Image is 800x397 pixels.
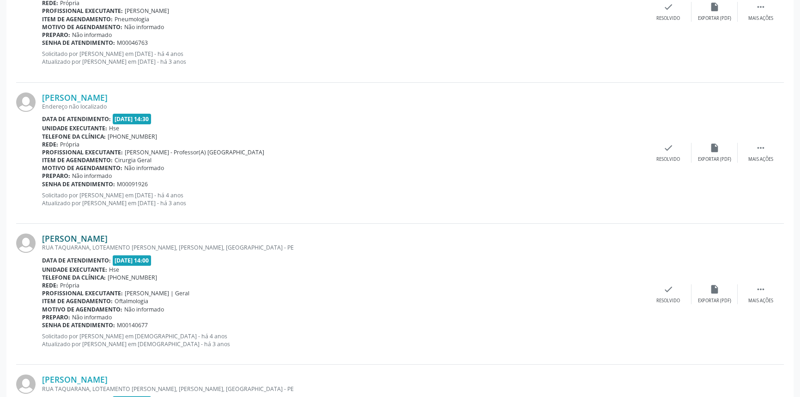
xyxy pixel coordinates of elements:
[756,284,766,294] i: 
[113,114,152,124] span: [DATE] 14:30
[756,143,766,153] i: 
[16,92,36,112] img: img
[16,233,36,253] img: img
[748,298,773,304] div: Mais ações
[125,7,169,15] span: [PERSON_NAME]
[125,289,189,297] span: [PERSON_NAME] | Geral
[748,156,773,163] div: Mais ações
[42,7,123,15] b: Profissional executante:
[42,180,115,188] b: Senha de atendimento:
[42,172,70,180] b: Preparo:
[709,143,720,153] i: insert_drive_file
[117,321,148,329] span: M00140677
[42,289,123,297] b: Profissional executante:
[109,266,119,274] span: Hse
[115,15,149,23] span: Pneumologia
[42,374,108,385] a: [PERSON_NAME]
[42,31,70,39] b: Preparo:
[108,133,157,140] span: [PHONE_NUMBER]
[698,15,731,22] div: Exportar (PDF)
[656,298,680,304] div: Resolvido
[42,244,645,251] div: RUA TAQUARANA, LOTEAMENTO [PERSON_NAME], [PERSON_NAME], [GEOGRAPHIC_DATA] - PE
[42,156,113,164] b: Item de agendamento:
[42,164,122,172] b: Motivo de agendamento:
[656,15,680,22] div: Resolvido
[124,164,164,172] span: Não informado
[42,23,122,31] b: Motivo de agendamento:
[42,103,645,110] div: Endereço não localizado
[42,385,645,393] div: RUA TAQUARANA, LOTEAMENTO [PERSON_NAME], [PERSON_NAME], [GEOGRAPHIC_DATA] - PE
[42,297,113,305] b: Item de agendamento:
[42,148,123,156] b: Profissional executante:
[42,133,106,140] b: Telefone da clínica:
[60,281,79,289] span: Própria
[72,31,112,39] span: Não informado
[72,172,112,180] span: Não informado
[42,92,108,103] a: [PERSON_NAME]
[42,281,58,289] b: Rede:
[124,305,164,313] span: Não informado
[42,332,645,348] p: Solicitado por [PERSON_NAME] em [DEMOGRAPHIC_DATA] - há 4 anos Atualizado por [PERSON_NAME] em [D...
[115,297,148,305] span: Oftalmologia
[663,284,673,294] i: check
[60,140,79,148] span: Própria
[42,321,115,329] b: Senha de atendimento:
[42,313,70,321] b: Preparo:
[42,50,645,66] p: Solicitado por [PERSON_NAME] em [DATE] - há 4 anos Atualizado por [PERSON_NAME] em [DATE] - há 3 ...
[42,274,106,281] b: Telefone da clínica:
[117,39,148,47] span: M00046763
[109,124,119,132] span: Hse
[16,374,36,394] img: img
[117,180,148,188] span: M00091926
[698,298,731,304] div: Exportar (PDF)
[756,2,766,12] i: 
[42,140,58,148] b: Rede:
[115,156,152,164] span: Cirurgia Geral
[42,15,113,23] b: Item de agendamento:
[72,313,112,321] span: Não informado
[42,39,115,47] b: Senha de atendimento:
[42,115,111,123] b: Data de atendimento:
[656,156,680,163] div: Resolvido
[709,2,720,12] i: insert_drive_file
[42,124,107,132] b: Unidade executante:
[113,255,152,266] span: [DATE] 14:00
[748,15,773,22] div: Mais ações
[663,2,673,12] i: check
[42,266,107,274] b: Unidade executante:
[42,233,108,244] a: [PERSON_NAME]
[124,23,164,31] span: Não informado
[663,143,673,153] i: check
[42,257,111,264] b: Data de atendimento:
[709,284,720,294] i: insert_drive_file
[42,305,122,313] b: Motivo de agendamento:
[698,156,731,163] div: Exportar (PDF)
[108,274,157,281] span: [PHONE_NUMBER]
[42,191,645,207] p: Solicitado por [PERSON_NAME] em [DATE] - há 4 anos Atualizado por [PERSON_NAME] em [DATE] - há 3 ...
[125,148,264,156] span: [PERSON_NAME] - Professor(A) [GEOGRAPHIC_DATA]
